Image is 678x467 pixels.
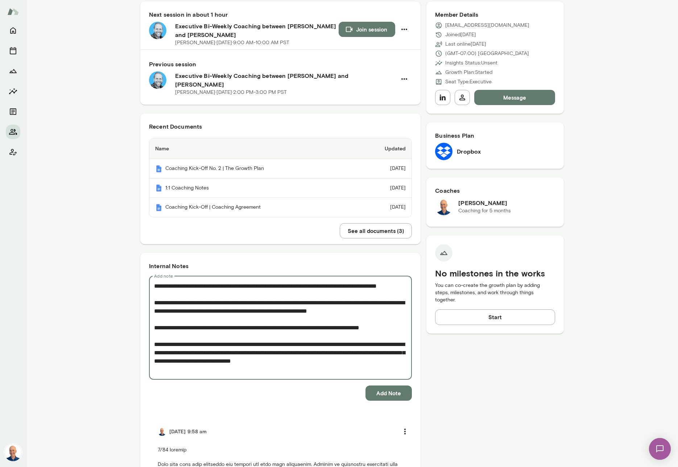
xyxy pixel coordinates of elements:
[6,43,20,58] button: Sessions
[445,69,492,76] p: Growth Plan: Started
[169,428,207,435] h6: [DATE] 9:58 am
[149,138,356,159] th: Name
[149,122,412,131] h6: Recent Documents
[175,89,287,96] p: [PERSON_NAME] · [DATE] · 2:00 PM-3:00 PM PST
[435,267,555,279] h5: No milestones in the works
[149,10,412,19] h6: Next session in about 1 hour
[356,138,412,159] th: Updated
[365,385,412,401] button: Add Note
[6,23,20,38] button: Home
[149,262,412,270] h6: Internal Notes
[445,22,529,29] p: [EMAIL_ADDRESS][DOMAIN_NAME]
[175,22,339,39] h6: Executive Bi-Weekly Coaching between [PERSON_NAME] and [PERSON_NAME]
[158,427,166,436] img: Mark Lazen
[154,273,173,279] label: Add note
[445,31,476,38] p: Joined [DATE]
[6,84,20,99] button: Insights
[458,207,511,214] p: Coaching for 5 months
[6,64,20,78] button: Growth Plan
[474,90,555,105] button: Message
[175,71,397,89] h6: Executive Bi-Weekly Coaching between [PERSON_NAME] and [PERSON_NAME]
[149,60,412,68] h6: Previous session
[397,424,413,439] button: more
[155,204,162,211] img: Mento
[356,198,412,217] td: [DATE]
[175,39,289,46] p: [PERSON_NAME] · [DATE] · 9:00 AM-10:00 AM PST
[4,444,22,461] img: Mark Lazen
[339,22,395,37] button: Join session
[356,179,412,198] td: [DATE]
[6,104,20,119] button: Documents
[149,198,356,217] th: Coaching Kick-Off | Coaching Agreement
[356,159,412,179] td: [DATE]
[340,223,412,238] button: See all documents (3)
[6,125,20,139] button: Members
[6,145,20,159] button: Client app
[435,309,555,325] button: Start
[435,282,555,304] p: You can co-create the growth plan by adding steps, milestones, and work through things together.
[435,10,555,19] h6: Member Details
[445,59,497,67] p: Insights Status: Unsent
[435,186,555,195] h6: Coaches
[458,199,511,207] h6: [PERSON_NAME]
[445,50,529,57] p: (GMT-07:00) [GEOGRAPHIC_DATA]
[445,41,486,48] p: Last online [DATE]
[155,165,162,172] img: Mento
[435,198,452,215] img: Mark Lazen
[435,131,555,140] h6: Business Plan
[155,184,162,192] img: Mento
[445,78,492,86] p: Seat Type: Executive
[457,147,481,156] h6: Dropbox
[149,179,356,198] th: 1:1 Coaching Notes
[7,5,19,18] img: Mento
[149,159,356,179] th: Coaching Kick-Off No. 2 | The Growth Plan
